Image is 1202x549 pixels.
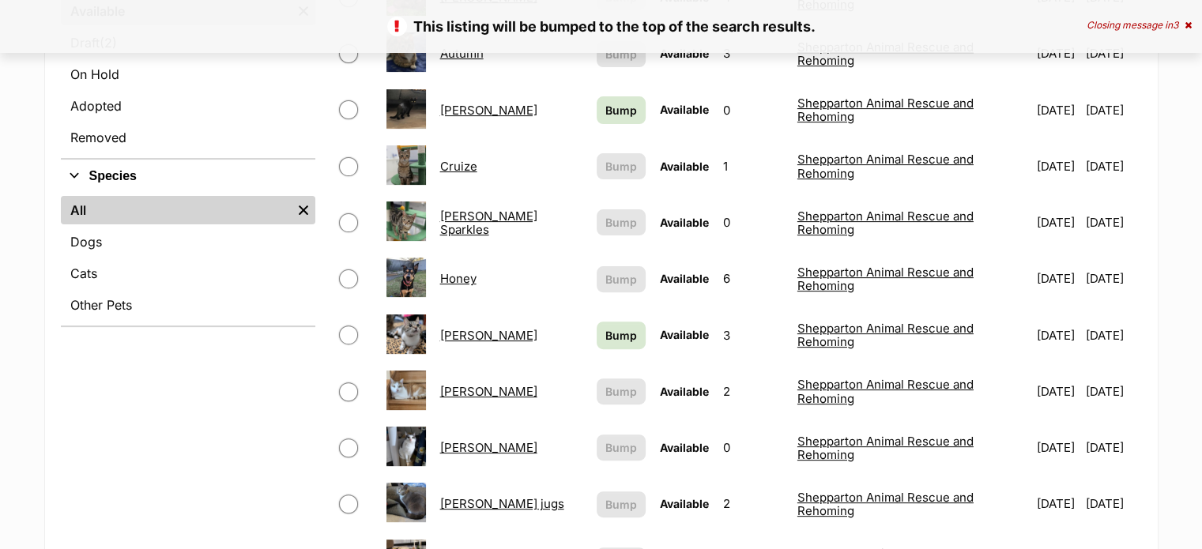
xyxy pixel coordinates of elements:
[605,327,637,344] span: Bump
[61,259,315,288] a: Cats
[605,496,637,513] span: Bump
[660,385,709,398] span: Available
[440,209,537,237] a: [PERSON_NAME] Sparkles
[1031,364,1085,419] td: [DATE]
[1031,251,1085,306] td: [DATE]
[1031,308,1085,363] td: [DATE]
[61,227,315,256] a: Dogs
[16,16,1186,37] p: This listing will be bumped to the top of the search results.
[597,96,646,124] a: Bump
[597,209,646,235] button: Bump
[61,193,315,325] div: Species
[1086,308,1140,363] td: [DATE]
[605,158,637,175] span: Bump
[717,26,789,81] td: 3
[797,490,974,518] a: Shepparton Animal Rescue and Rehoming
[797,96,974,124] a: Shepparton Animal Rescue and Rehoming
[1086,83,1140,137] td: [DATE]
[597,322,646,349] a: Bump
[660,103,709,116] span: Available
[1086,195,1140,250] td: [DATE]
[440,384,537,399] a: [PERSON_NAME]
[717,476,789,531] td: 2
[440,496,564,511] a: [PERSON_NAME] jugs
[717,308,789,363] td: 3
[1086,139,1140,194] td: [DATE]
[1086,26,1140,81] td: [DATE]
[440,328,537,343] a: [PERSON_NAME]
[1086,364,1140,419] td: [DATE]
[292,196,315,224] a: Remove filter
[717,364,789,419] td: 2
[440,46,484,61] a: Autumn
[440,440,537,455] a: [PERSON_NAME]
[1086,476,1140,531] td: [DATE]
[1031,83,1085,137] td: [DATE]
[797,321,974,349] a: Shepparton Animal Rescue and Rehoming
[605,46,637,62] span: Bump
[61,123,315,152] a: Removed
[797,377,974,405] a: Shepparton Animal Rescue and Rehoming
[597,491,646,517] button: Bump
[717,195,789,250] td: 0
[797,152,974,180] a: Shepparton Animal Rescue and Rehoming
[597,266,646,292] button: Bump
[797,434,974,462] a: Shepparton Animal Rescue and Rehoming
[1031,26,1085,81] td: [DATE]
[61,92,315,120] a: Adopted
[605,439,637,456] span: Bump
[1031,139,1085,194] td: [DATE]
[797,39,974,68] a: Shepparton Animal Rescue and Rehoming
[597,41,646,67] button: Bump
[1086,251,1140,306] td: [DATE]
[660,497,709,510] span: Available
[1031,476,1085,531] td: [DATE]
[717,139,789,194] td: 1
[797,265,974,293] a: Shepparton Animal Rescue and Rehoming
[797,209,974,237] a: Shepparton Animal Rescue and Rehoming
[717,251,789,306] td: 6
[1086,420,1140,475] td: [DATE]
[597,378,646,404] button: Bump
[597,153,646,179] button: Bump
[1031,420,1085,475] td: [DATE]
[61,60,315,88] a: On Hold
[440,103,537,118] a: [PERSON_NAME]
[605,214,637,231] span: Bump
[660,160,709,173] span: Available
[1031,195,1085,250] td: [DATE]
[660,328,709,341] span: Available
[660,216,709,229] span: Available
[717,420,789,475] td: 0
[440,271,477,286] a: Honey
[605,383,637,400] span: Bump
[440,159,477,174] a: Cruize
[597,434,646,461] button: Bump
[1087,20,1192,31] div: Closing message in
[717,83,789,137] td: 0
[660,272,709,285] span: Available
[660,47,709,60] span: Available
[61,291,315,319] a: Other Pets
[1173,19,1178,31] span: 3
[61,196,292,224] a: All
[605,102,637,118] span: Bump
[660,441,709,454] span: Available
[61,166,315,186] button: Species
[605,271,637,288] span: Bump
